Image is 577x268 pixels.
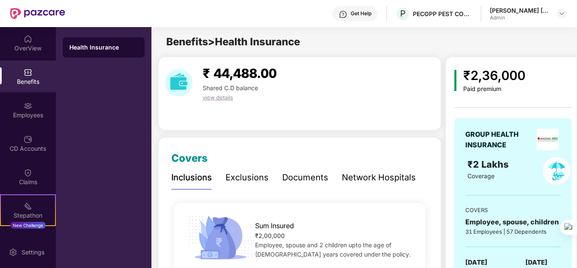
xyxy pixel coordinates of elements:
img: svg+xml;base64,PHN2ZyBpZD0iU2V0dGluZy0yMHgyMCIgeG1sbnM9Imh0dHA6Ly93d3cudzMub3JnLzIwMDAvc3ZnIiB3aW... [9,248,17,257]
div: Admin [490,14,549,21]
div: Settings [19,248,47,257]
img: svg+xml;base64,PHN2ZyBpZD0iSG9tZSIgeG1sbnM9Imh0dHA6Ly93d3cudzMub3JnLzIwMDAvc3ZnIiB3aWR0aD0iMjAiIG... [24,35,32,43]
div: ₹2,36,000 [463,66,525,86]
img: policyIcon [543,157,570,185]
img: New Pazcare Logo [10,8,65,19]
img: download [165,69,192,97]
div: New Challenge [10,222,46,229]
span: Benefits > Health Insurance [166,36,300,48]
img: svg+xml;base64,PHN2ZyBpZD0iRW5kb3JzZW1lbnRzIiB4bWxucz0iaHR0cDovL3d3dy53My5vcmcvMjAwMC9zdmciIHdpZH... [24,235,32,244]
div: PECOPP PEST CONTROL SERVICES PRIVATE LIMITED [413,10,472,18]
img: icon [454,70,456,91]
img: insurerLogo [537,129,558,150]
img: svg+xml;base64,PHN2ZyBpZD0iRHJvcGRvd24tMzJ4MzIiIHhtbG5zPSJodHRwOi8vd3d3LnczLm9yZy8yMDAwL3N2ZyIgd2... [558,10,565,17]
img: svg+xml;base64,PHN2ZyB4bWxucz0iaHR0cDovL3d3dy53My5vcmcvMjAwMC9zdmciIHdpZHRoPSIyMSIgaGVpZ2h0PSIyMC... [24,202,32,210]
img: svg+xml;base64,PHN2ZyBpZD0iQ0RfQWNjb3VudHMiIGRhdGEtbmFtZT0iQ0QgQWNjb3VudHMiIHhtbG5zPSJodHRwOi8vd3... [24,135,32,144]
img: svg+xml;base64,PHN2ZyBpZD0iRW1wbG95ZWVzIiB4bWxucz0iaHR0cDovL3d3dy53My5vcmcvMjAwMC9zdmciIHdpZHRoPS... [24,102,32,110]
div: ₹2,00,000 [255,231,414,240]
div: Exclusions [225,171,269,184]
span: Employee, spouse and 2 children upto the age of [DEMOGRAPHIC_DATA] years covered under the policy. [255,241,411,258]
div: Stepathon [1,211,55,220]
div: Employee, spouse, children [465,217,561,227]
span: Covers [171,152,208,164]
span: view details [203,94,233,101]
div: GROUP HEALTH INSURANCE [465,129,534,150]
div: Health Insurance [69,43,138,52]
span: Shared C.D balance [203,84,258,91]
div: COVERS [465,206,561,214]
span: [DATE] [465,257,487,268]
img: icon [185,213,256,262]
span: ₹2 Lakhs [467,159,511,170]
div: 31 Employees | 57 Dependents [465,227,561,236]
span: Coverage [467,172,495,180]
div: Inclusions [171,171,212,184]
div: Get Help [351,10,371,17]
img: svg+xml;base64,PHN2ZyBpZD0iSGVscC0zMngzMiIgeG1sbnM9Imh0dHA6Ly93d3cudzMub3JnLzIwMDAvc3ZnIiB3aWR0aD... [339,10,347,19]
span: ₹ 44,488.00 [203,66,277,81]
div: Network Hospitals [342,171,416,184]
div: [PERSON_NAME] [PERSON_NAME] [490,6,549,14]
img: svg+xml;base64,PHN2ZyBpZD0iQ2xhaW0iIHhtbG5zPSJodHRwOi8vd3d3LnczLm9yZy8yMDAwL3N2ZyIgd2lkdGg9IjIwIi... [24,169,32,177]
img: svg+xml;base64,PHN2ZyBpZD0iQmVuZWZpdHMiIHhtbG5zPSJodHRwOi8vd3d3LnczLm9yZy8yMDAwL3N2ZyIgd2lkdGg9Ij... [24,68,32,77]
span: P [400,8,406,19]
div: Documents [282,171,328,184]
span: [DATE] [525,257,547,268]
div: Paid premium [463,86,525,93]
span: Sum Insured [255,221,294,231]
